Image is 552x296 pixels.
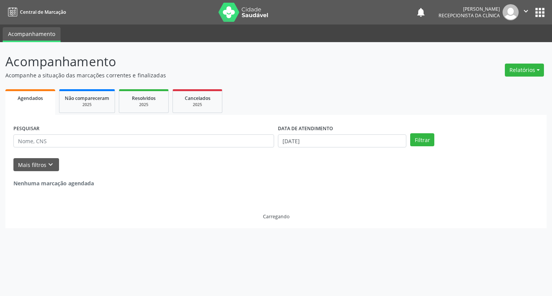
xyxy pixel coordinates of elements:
button: Filtrar [410,133,434,146]
label: PESQUISAR [13,123,39,135]
input: Selecione um intervalo [278,134,406,147]
div: 2025 [125,102,163,108]
input: Nome, CNS [13,134,274,147]
img: img [503,4,519,20]
button: Mais filtroskeyboard_arrow_down [13,158,59,172]
span: Central de Marcação [20,9,66,15]
div: [PERSON_NAME] [439,6,500,12]
p: Acompanhamento [5,52,384,71]
a: Acompanhamento [3,27,61,42]
span: Cancelados [185,95,210,101]
label: DATA DE ATENDIMENTO [278,123,333,135]
a: Central de Marcação [5,6,66,18]
span: Resolvidos [132,95,156,101]
button: notifications [416,7,426,18]
span: Agendados [18,95,43,101]
span: Recepcionista da clínica [439,12,500,19]
button: Relatórios [505,64,544,77]
div: 2025 [65,102,109,108]
strong: Nenhuma marcação agendada [13,180,94,187]
i:  [522,7,530,15]
p: Acompanhe a situação das marcações correntes e finalizadas [5,71,384,79]
span: Não compareceram [65,95,109,101]
div: Carregando [263,213,289,220]
button:  [519,4,533,20]
button: apps [533,6,547,19]
i: keyboard_arrow_down [46,160,55,169]
div: 2025 [178,102,217,108]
